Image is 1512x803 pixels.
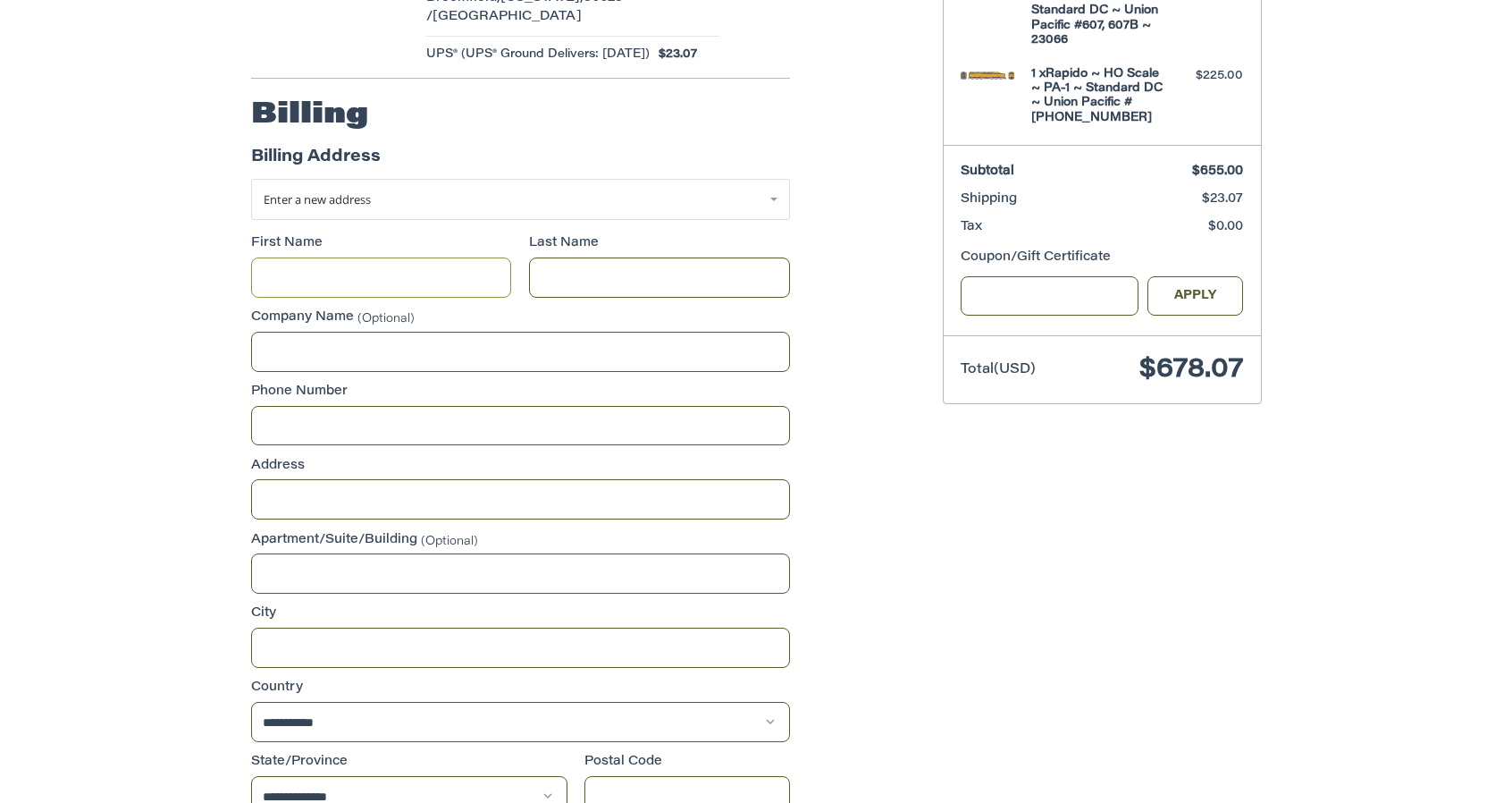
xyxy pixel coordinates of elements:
label: Country [251,679,790,697]
span: Tax [961,221,982,233]
span: $0.00 [1208,221,1243,233]
span: UPS® (UPS® Ground Delivers: [DATE]) [426,46,650,63]
label: City [251,604,790,623]
div: Coupon/Gift Certificate [961,249,1243,267]
div: $225.00 [1172,67,1243,85]
label: Phone Number [251,383,790,401]
label: Apartment/Suite/Building [251,531,790,550]
span: $678.07 [1139,357,1243,384]
span: $23.07 [650,46,697,63]
label: Address [251,457,790,476]
span: [GEOGRAPHIC_DATA] [433,11,582,23]
label: State/Province [251,753,567,772]
span: $655.00 [1192,165,1243,178]
label: Last Name [529,234,790,253]
small: (Optional) [421,535,478,546]
label: Postal Code [584,753,790,772]
button: Apply [1147,276,1244,317]
label: First Name [251,234,512,253]
h2: Billing [251,97,368,133]
span: Enter a new address [264,191,371,207]
a: Enter or select a different address [251,179,790,220]
input: Gift Certificate or Coupon Code [961,276,1138,317]
h4: 1 x Rapido ~ HO Scale ~ PA-1 ~ Standard DC ~ Union Pacific #[PHONE_NUMBER] [1031,67,1168,125]
label: Company Name [251,309,790,327]
span: $23.07 [1202,193,1243,206]
span: Total (USD) [961,363,1036,376]
small: (Optional) [357,312,415,324]
span: Shipping [961,193,1017,206]
legend: Billing Address [251,146,381,179]
span: Subtotal [961,165,1014,178]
